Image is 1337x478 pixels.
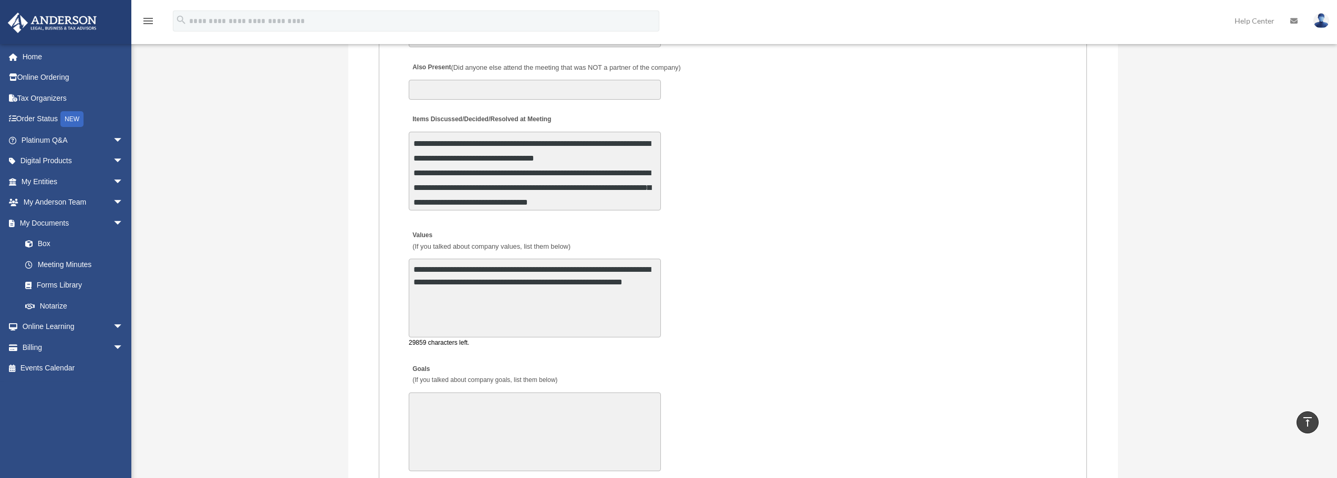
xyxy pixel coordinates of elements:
i: vertical_align_top [1301,416,1314,428]
span: arrow_drop_down [113,213,134,234]
span: arrow_drop_down [113,130,134,151]
label: Also Present [409,60,683,75]
span: (Did anyone else attend the meeting that was NOT a partner of the company) [451,63,681,71]
a: Notarize [15,295,139,316]
span: arrow_drop_down [113,151,134,172]
a: My Documentsarrow_drop_down [7,213,139,233]
img: Anderson Advisors Platinum Portal [5,13,100,33]
a: vertical_align_top [1297,411,1319,433]
a: Tax Organizers [7,88,139,109]
div: 29859 characters left. [409,337,661,348]
span: arrow_drop_down [113,337,134,358]
a: Forms Library [15,275,139,296]
a: Events Calendar [7,358,139,379]
img: User Pic [1313,13,1329,28]
span: (If you talked about company values, list them below) [412,242,571,250]
i: menu [142,15,154,27]
i: search [175,14,187,26]
a: Digital Productsarrow_drop_down [7,151,139,172]
a: Meeting Minutes [15,254,134,275]
span: (If you talked about company goals, list them below) [412,376,557,384]
a: My Anderson Teamarrow_drop_down [7,192,139,213]
label: Values [409,228,573,253]
span: arrow_drop_down [113,192,134,214]
a: My Entitiesarrow_drop_down [7,171,139,192]
label: Items Discussed/Decided/Resolved at Meeting [409,113,554,127]
div: NEW [60,111,84,127]
span: arrow_drop_down [113,316,134,338]
span: arrow_drop_down [113,171,134,193]
a: Order StatusNEW [7,109,139,130]
label: Goals [409,363,560,388]
a: Platinum Q&Aarrow_drop_down [7,130,139,151]
a: Online Ordering [7,67,139,88]
a: Billingarrow_drop_down [7,337,139,358]
a: Box [15,233,139,254]
a: Online Learningarrow_drop_down [7,316,139,337]
a: Home [7,46,139,67]
a: menu [142,18,154,27]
